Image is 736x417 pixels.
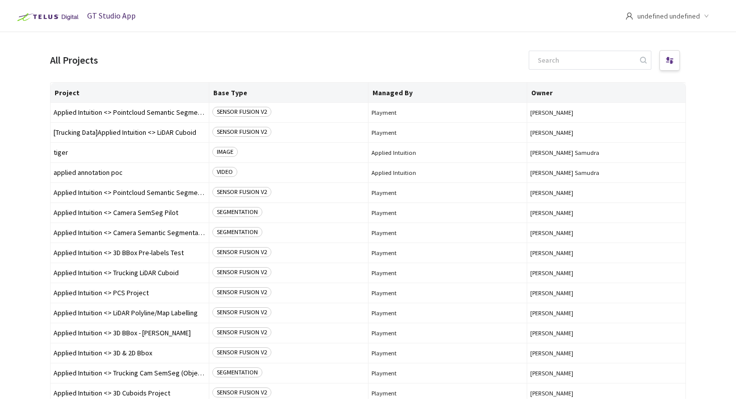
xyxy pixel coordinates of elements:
[54,269,206,277] span: Applied Intuition <> Trucking LiDAR Cuboid
[530,189,682,196] button: [PERSON_NAME]
[54,249,206,257] span: Applied Intuition <> 3D BBox Pre-labels Test
[530,109,682,116] button: [PERSON_NAME]
[704,14,709,19] span: down
[530,129,682,136] button: [PERSON_NAME]
[50,53,98,68] div: All Projects
[372,169,524,176] span: Applied Intuition
[530,389,682,397] button: [PERSON_NAME]
[54,209,206,217] span: Applied Intuition <> Camera SemSeg Pilot
[212,167,237,177] span: VIDEO
[530,229,682,237] button: [PERSON_NAME]
[530,149,682,156] span: [PERSON_NAME] Samudra
[530,369,682,377] button: [PERSON_NAME]
[530,349,682,357] button: [PERSON_NAME]
[530,309,682,317] button: [PERSON_NAME]
[54,149,206,156] span: tiger
[212,367,262,377] span: SEGMENTATION
[54,309,206,317] span: Applied Intuition <> LiDAR Polyline/Map Labelling
[54,229,206,237] button: Applied Intuition <> Camera Semantic Segmentation Project
[530,289,682,297] button: [PERSON_NAME]
[54,109,206,116] button: Applied Intuition <> Pointcloud Semantic Segmentation Pilot
[527,83,686,103] th: Owner
[372,149,524,156] span: Applied Intuition
[54,289,206,297] span: Applied Intuition <> PCS Project
[625,12,633,20] span: user
[372,249,524,257] span: Playment
[212,207,262,217] span: SEGMENTATION
[212,307,271,317] span: SENSOR FUSION V2
[12,9,82,25] img: Telus
[212,247,271,257] span: SENSOR FUSION V2
[530,169,682,176] span: [PERSON_NAME] Samudra
[372,189,524,196] span: Playment
[372,109,524,116] span: Playment
[530,329,682,337] button: [PERSON_NAME]
[212,147,238,157] span: IMAGE
[532,51,638,69] input: Search
[372,209,524,217] span: Playment
[530,209,682,217] button: [PERSON_NAME]
[51,83,209,103] th: Project
[212,107,271,117] span: SENSOR FUSION V2
[212,287,271,297] span: SENSOR FUSION V2
[54,369,206,377] button: Applied Intuition <> Trucking Cam SemSeg (Objects/Vehicles)
[212,267,271,277] span: SENSOR FUSION V2
[372,389,524,397] span: Playment
[372,289,524,297] span: Playment
[209,83,368,103] th: Base Type
[212,327,271,337] span: SENSOR FUSION V2
[212,347,271,357] span: SENSOR FUSION V2
[372,309,524,317] span: Playment
[530,269,682,277] button: [PERSON_NAME]
[372,349,524,357] span: Playment
[54,349,206,357] span: Applied Intuition <> 3D & 2D Bbox
[212,127,271,137] span: SENSOR FUSION V2
[372,369,524,377] span: Playment
[212,227,262,237] span: SEGMENTATION
[54,129,206,136] span: [Trucking Data]Applied Intuition <> LiDAR Cuboid
[369,83,527,103] th: Managed By
[372,129,524,136] span: Playment
[54,329,206,337] span: Applied Intuition <> 3D BBox - [PERSON_NAME]
[372,229,524,237] span: Playment
[372,269,524,277] span: Playment
[87,11,136,21] span: GT Studio App
[530,249,682,257] button: [PERSON_NAME]
[54,169,206,176] span: applied annotation poc
[212,387,271,397] span: SENSOR FUSION V2
[212,187,271,197] span: SENSOR FUSION V2
[372,329,524,337] span: Playment
[54,389,206,397] span: Applied Intuition <> 3D Cuboids Project
[54,189,206,196] button: Applied Intuition <> Pointcloud Semantic Segmentation Project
